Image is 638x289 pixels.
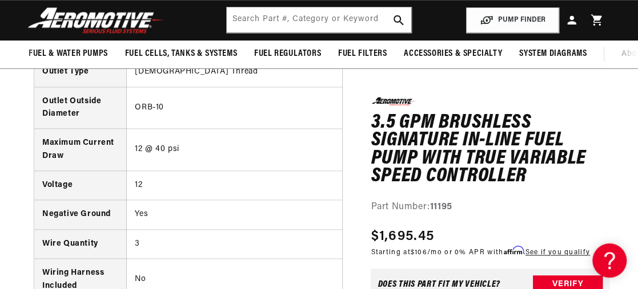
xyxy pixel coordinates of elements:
[511,40,595,67] summary: System Diagrams
[125,48,237,60] span: Fuel Cells, Tanks & Systems
[34,58,127,87] th: Outlet Type
[34,200,127,229] th: Negative Ground
[411,249,427,256] span: $106
[519,48,587,60] span: System Diagrams
[371,247,590,258] p: Starting at /mo or 0% APR with .
[430,202,452,211] strong: 11195
[20,40,117,67] summary: Fuel & Water Pumps
[330,40,395,67] summary: Fuel Filters
[227,7,412,32] input: Search by Part Number, Category or Keyword
[254,48,321,60] span: Fuel Regulators
[34,171,127,200] th: Voltage
[117,40,246,67] summary: Fuel Cells, Tanks & Systems
[395,40,511,67] summary: Accessories & Specialty
[34,229,127,258] th: Wire Quantity
[503,246,523,255] span: Affirm
[371,200,609,215] div: Part Number:
[371,226,434,247] span: $1,695.45
[127,229,343,258] td: 3
[127,87,343,129] td: ORB-10
[338,48,387,60] span: Fuel Filters
[127,58,343,87] td: [DEMOGRAPHIC_DATA] Thread
[25,7,167,34] img: Aeromotive
[127,129,343,171] td: 12 @ 40 psi
[34,129,127,171] th: Maximum Current Draw
[246,40,330,67] summary: Fuel Regulators
[127,200,343,229] td: Yes
[29,48,108,60] span: Fuel & Water Pumps
[34,87,127,129] th: Outlet Outside Diameter
[127,171,343,200] td: 12
[371,114,609,186] h1: 3.5 GPM Brushless Signature In-Line Fuel Pump with True Variable Speed Controller
[386,7,411,32] button: search button
[466,7,559,33] button: PUMP FINDER
[525,249,590,256] a: See if you qualify - Learn more about Affirm Financing (opens in modal)
[404,48,502,60] span: Accessories & Specialty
